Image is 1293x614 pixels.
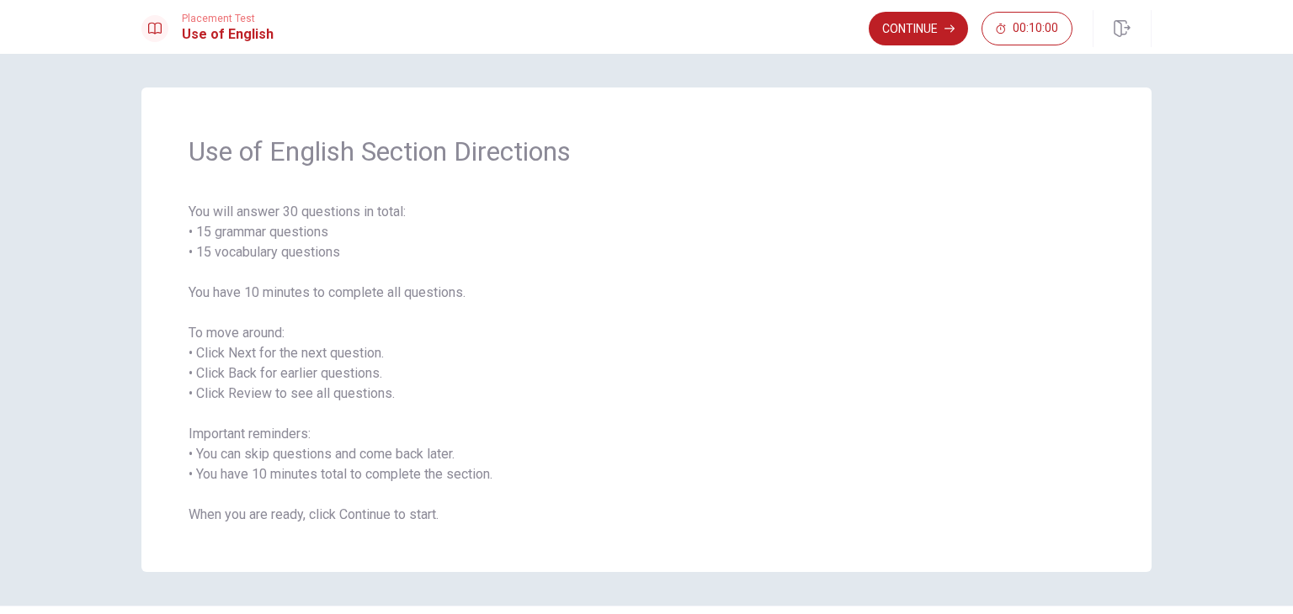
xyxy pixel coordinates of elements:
span: Use of English Section Directions [189,135,1104,168]
h1: Use of English [182,24,274,45]
span: You will answer 30 questions in total: • 15 grammar questions • 15 vocabulary questions You have ... [189,202,1104,525]
button: Continue [869,12,968,45]
button: 00:10:00 [982,12,1072,45]
span: 00:10:00 [1013,22,1058,35]
span: Placement Test [182,13,274,24]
